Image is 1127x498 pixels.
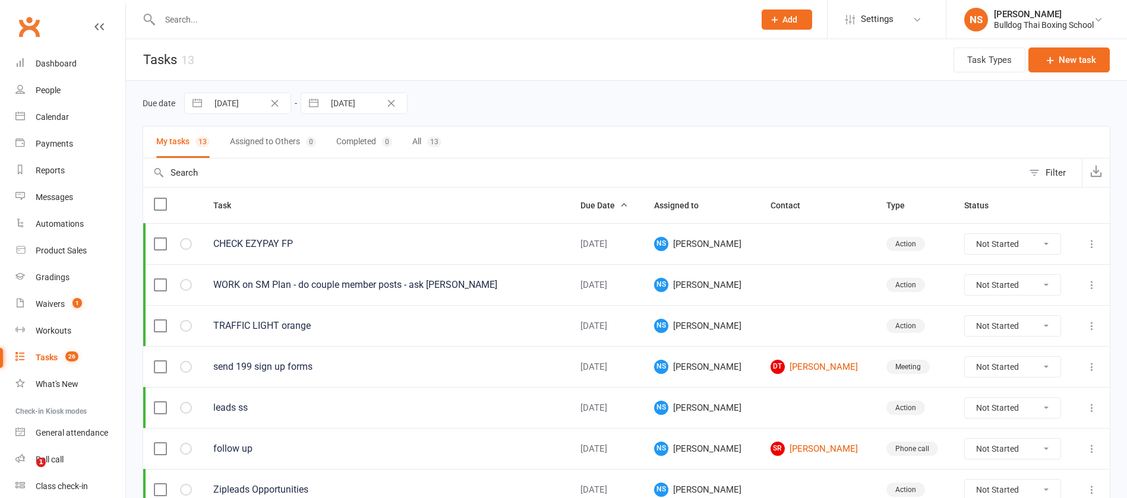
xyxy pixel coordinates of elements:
span: [PERSON_NAME] [654,483,749,497]
div: TRAFFIC LIGHT orange [213,320,559,332]
a: Roll call [15,446,125,473]
button: Contact [771,198,813,212]
a: Dashboard [15,50,125,77]
div: send 199 sign up forms [213,361,559,373]
span: NS [654,442,668,456]
iframe: Intercom live chat [12,458,40,486]
a: DT[PERSON_NAME] [771,360,865,374]
div: Messages [36,192,73,202]
input: Search... [156,11,746,28]
div: Action [886,401,925,415]
div: [DATE] [580,321,633,331]
span: NS [654,483,668,497]
button: Assigned to [654,198,712,212]
div: Bulldog Thai Boxing School [994,20,1094,30]
a: Calendar [15,104,125,131]
span: Task [213,201,244,210]
div: [DATE] [580,403,633,413]
a: Gradings [15,264,125,291]
span: [PERSON_NAME] [654,319,749,333]
button: Task Types [954,47,1025,72]
button: My tasks13 [156,126,210,158]
span: Due Date [580,201,628,210]
div: Reports [36,166,65,175]
div: Zipleads Opportunities [213,484,559,496]
span: NS [654,237,668,251]
span: NS [654,360,668,374]
span: Settings [861,6,894,33]
a: Messages [15,184,125,211]
a: General attendance kiosk mode [15,420,125,446]
div: What's New [36,379,78,389]
button: All13 [412,126,441,158]
span: 1 [72,298,82,308]
span: [PERSON_NAME] [654,360,749,374]
div: Workouts [36,326,71,335]
span: 26 [65,351,78,361]
span: [PERSON_NAME] [654,278,749,292]
a: Product Sales [15,237,125,264]
div: 13 [427,137,441,147]
a: Payments [15,131,125,157]
div: Payments [36,139,73,148]
a: Clubworx [14,12,44,42]
div: follow up [213,443,559,455]
a: Workouts [15,318,125,344]
div: Meeting [886,360,930,374]
div: CHECK EZYPAY FP [213,238,559,250]
div: Waivers [36,299,65,309]
div: 0 [382,137,392,147]
label: Due date [143,99,175,108]
span: Contact [771,201,813,210]
div: Automations [36,219,84,229]
button: Clear Date [381,96,402,110]
span: Add [782,15,797,24]
a: Tasks 26 [15,344,125,371]
span: Assigned to [654,201,712,210]
div: 13 [181,53,194,67]
button: Completed0 [336,126,392,158]
button: New task [1028,47,1110,72]
h1: Tasks [126,39,194,80]
div: Gradings [36,272,70,282]
div: People [36,85,61,95]
button: Add [762,9,812,30]
span: Status [964,201,1002,210]
div: [DATE] [580,239,633,249]
div: Product Sales [36,246,87,255]
div: [PERSON_NAME] [994,9,1094,20]
button: Task [213,198,244,212]
span: 1 [36,458,46,467]
div: leads ss [213,402,559,414]
div: Roll call [36,455,64,464]
a: Reports [15,157,125,184]
button: Assigned to Others0 [230,126,316,158]
a: Waivers 1 [15,291,125,318]
span: NS [654,319,668,333]
span: NS [654,278,668,292]
button: Clear Date [264,96,285,110]
a: Automations [15,211,125,237]
div: NS [964,8,988,31]
div: Action [886,483,925,497]
div: [DATE] [580,362,633,372]
button: Due Date [580,198,628,212]
div: Action [886,278,925,292]
div: Dashboard [36,59,77,68]
a: People [15,77,125,104]
div: Class check-in [36,481,88,491]
div: Phone call [886,442,938,456]
button: Status [964,198,1002,212]
div: General attendance [36,428,108,437]
input: Search [143,158,1023,187]
a: SR[PERSON_NAME] [771,442,865,456]
span: DT [771,360,785,374]
span: [PERSON_NAME] [654,442,749,456]
span: SR [771,442,785,456]
div: [DATE] [580,280,633,290]
div: Calendar [36,112,69,122]
div: [DATE] [580,444,633,454]
span: [PERSON_NAME] [654,237,749,251]
div: Action [886,319,925,333]
button: Type [886,198,918,212]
